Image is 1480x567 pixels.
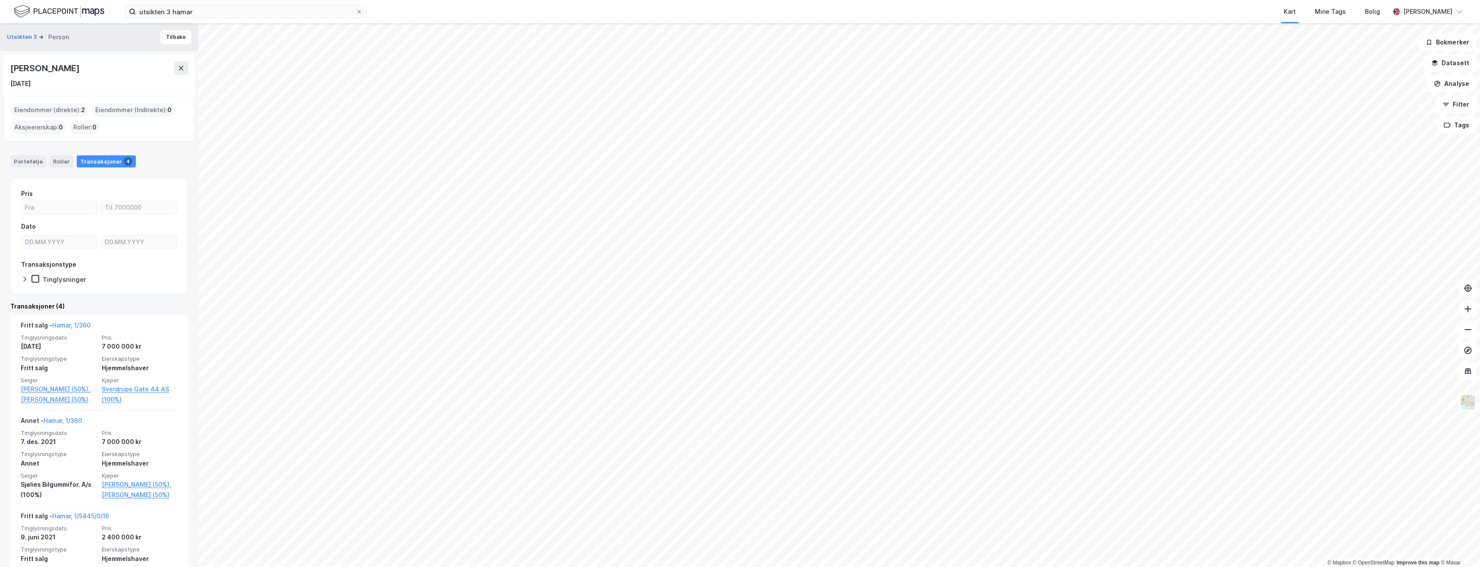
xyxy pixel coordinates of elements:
a: Hamar, 1/360 [44,417,82,424]
input: DD.MM.YYYY [22,236,97,249]
div: Sjølies Bilgummifor. A/s (100%) [21,479,97,500]
div: Person [48,32,69,42]
a: Hamar, 1/360 [52,321,91,329]
div: Kart [1284,6,1296,17]
div: Fritt salg [21,363,97,373]
div: Fritt salg - [21,511,109,525]
iframe: Chat Widget [1437,526,1480,567]
a: [PERSON_NAME] (50%), [21,384,97,394]
div: Portefølje [10,155,46,167]
div: 7. des. 2021 [21,437,97,447]
input: Til 7000000 [101,201,177,214]
div: Transaksjoner [77,155,136,167]
img: Z [1460,394,1476,410]
span: Eierskapstype [102,355,178,362]
div: [PERSON_NAME] [1403,6,1452,17]
div: Transaksjonstype [21,259,76,270]
a: [PERSON_NAME] (50%) [21,394,97,405]
span: Kjøper [102,377,178,384]
span: Kjøper [102,472,178,479]
span: Pris [102,334,178,341]
a: [PERSON_NAME] (50%) [102,490,178,500]
div: 7 000 000 kr [102,341,178,352]
div: Annet - [21,416,82,429]
a: Sverdrups Gate 44 AS (100%) [102,384,178,405]
div: [PERSON_NAME] [10,61,81,75]
button: Bokmerker [1418,34,1477,51]
button: Tilbake [160,30,191,44]
div: Hjemmelshaver [102,363,178,373]
img: logo.f888ab2527a4732fd821a326f86c7f29.svg [14,4,104,19]
button: Tags [1436,117,1477,134]
span: Eierskapstype [102,450,178,458]
div: Tinglysninger [43,275,86,283]
div: Transaksjoner (4) [10,301,188,312]
a: Hamar, 1/5445/0/16 [52,512,109,520]
div: [DATE] [10,79,31,89]
span: 2 [81,105,85,115]
button: Filter [1435,96,1477,113]
span: Pris [102,525,178,532]
div: 7 000 000 kr [102,437,178,447]
div: Roller : [70,120,100,134]
div: 9. juni 2021 [21,532,97,542]
span: Selger [21,472,97,479]
a: Mapbox [1327,560,1351,566]
div: Annet [21,458,97,469]
div: 4 [124,157,132,166]
div: Kontrollprogram for chat [1437,526,1480,567]
span: 0 [59,122,63,132]
div: Pris [21,189,33,199]
span: Selger [21,377,97,384]
div: Hjemmelshaver [102,458,178,469]
input: Fra [22,201,97,214]
div: Hjemmelshaver [102,554,178,564]
input: Søk på adresse, matrikkel, gårdeiere, leietakere eller personer [136,5,356,18]
span: 0 [92,122,97,132]
div: 2 400 000 kr [102,532,178,542]
span: Pris [102,429,178,437]
span: Eierskapstype [102,546,178,553]
div: Eiendommer (direkte) : [11,103,88,117]
span: Tinglysningsdato [21,429,97,437]
div: Eiendommer (Indirekte) : [92,103,175,117]
div: Dato [21,221,36,232]
a: [PERSON_NAME] (50%), [102,479,178,490]
span: 0 [167,105,172,115]
div: Fritt salg [21,554,97,564]
div: Mine Tags [1315,6,1346,17]
button: Analyse [1427,75,1477,92]
a: OpenStreetMap [1353,560,1395,566]
span: Tinglysningstype [21,546,97,553]
a: Improve this map [1397,560,1439,566]
span: Tinglysningsdato [21,525,97,532]
span: Tinglysningstype [21,355,97,362]
div: Bolig [1365,6,1380,17]
div: [DATE] [21,341,97,352]
input: DD.MM.YYYY [101,236,177,249]
div: Roller [50,155,73,167]
div: Aksjeeierskap : [11,120,66,134]
span: Tinglysningsdato [21,334,97,341]
span: Tinglysningstype [21,450,97,458]
button: Datasett [1424,54,1477,72]
button: Utsikten 3 [7,33,38,41]
div: Fritt salg - [21,320,91,334]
